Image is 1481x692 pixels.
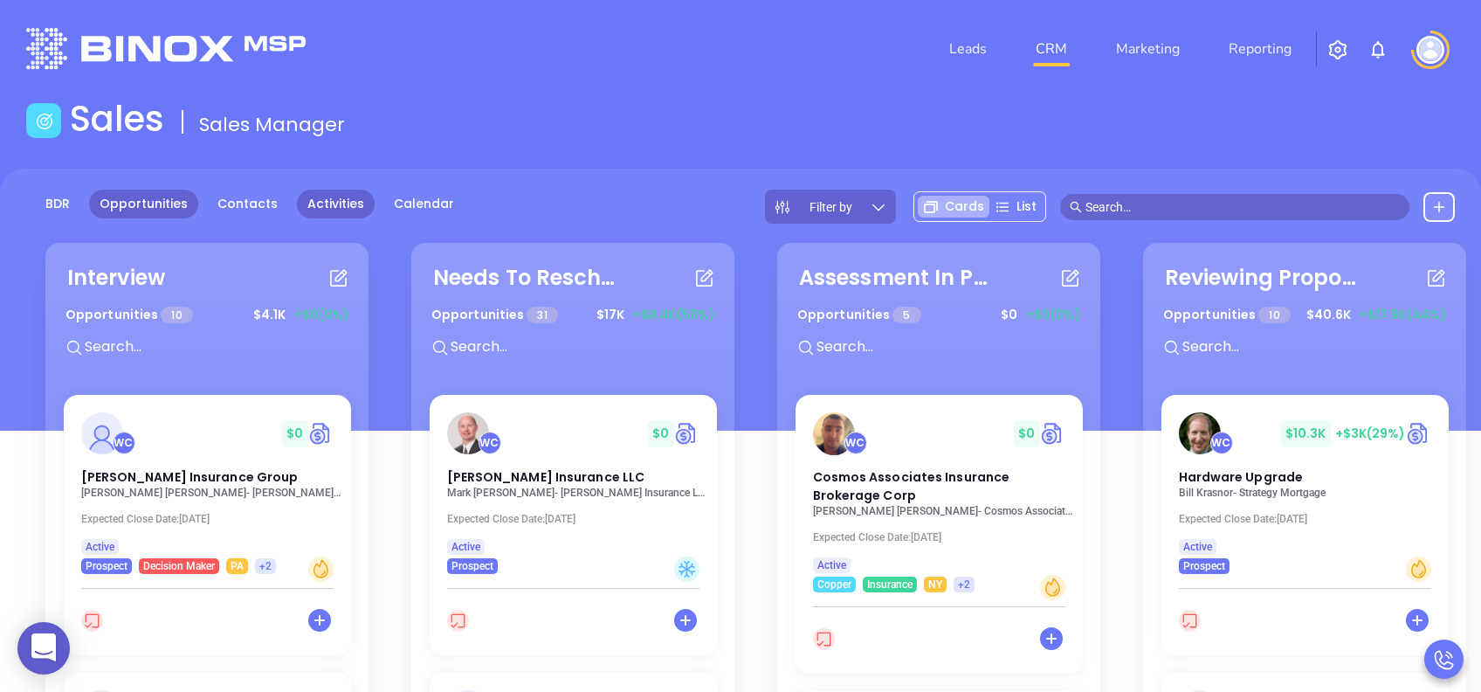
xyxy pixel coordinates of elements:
[86,537,114,557] span: Active
[674,557,699,582] div: Cold
[1179,513,1441,525] p: Expected Close Date: [DATE]
[648,420,673,447] span: $ 0
[449,336,711,358] input: Search...
[958,575,970,594] span: +2
[161,307,192,323] span: 10
[199,111,345,138] span: Sales Manager
[447,513,709,525] p: Expected Close Date: [DATE]
[813,505,1075,517] p: John R Papazoglou - Cosmos Associates Insurance Brokerage Corp
[1181,336,1443,358] input: Search...
[592,301,629,329] span: $ 17K
[815,336,1077,358] input: Search...
[1040,575,1065,600] div: Warm
[70,98,164,140] h1: Sales
[817,575,851,594] span: Copper
[86,557,127,576] span: Prospect
[1210,432,1233,454] div: Walter Contreras
[844,432,867,454] div: Walter Contreras
[297,190,375,218] a: Activities
[809,201,852,213] span: Filter by
[1327,39,1348,60] img: iconSetting
[1416,36,1444,64] img: user
[1161,395,1449,574] a: profileWalter Contreras$10.3K+$3K(29%)Circle dollarHardware UpgradeBill Krasnor- Strategy Mortgag...
[431,299,558,331] p: Opportunities
[308,420,334,446] img: Quote
[451,557,493,576] span: Prospect
[799,262,991,294] div: Assessment In Progress
[249,301,290,329] span: $ 4.1K
[430,395,717,574] a: profileWalter Contreras$0Circle dollar[PERSON_NAME] Insurance LLCMark [PERSON_NAME]- [PERSON_NAME...
[633,306,714,324] span: +$8.4K (50%)
[1179,412,1221,454] img: Hardware Upgrade
[1367,39,1388,60] img: iconNotification
[143,557,215,576] span: Decision Maker
[942,31,994,66] a: Leads
[64,395,351,574] a: profileWalter Contreras$0Circle dollar[PERSON_NAME] Insurance Group[PERSON_NAME] [PERSON_NAME]- [...
[1014,420,1039,447] span: $ 0
[451,537,480,557] span: Active
[867,575,913,594] span: Insurance
[996,301,1022,329] span: $ 0
[447,487,709,499] p: Mark Reilly - Reilly Insurance LLC
[207,190,288,218] a: Contacts
[1179,487,1441,499] p: Bill Krasnor - Strategy Mortgage
[1070,201,1082,213] span: search
[989,196,1042,218] div: List
[282,420,307,447] span: $ 0
[1163,299,1291,331] p: Opportunities
[67,262,165,294] div: Interview
[1109,31,1187,66] a: Marketing
[231,557,244,576] span: PA
[81,468,299,486] span: Anderson Insurance Group
[1179,468,1304,486] span: Hardware Upgrade
[1258,307,1290,323] span: 10
[308,557,334,582] div: Warm
[1085,197,1400,217] input: Search…
[1406,557,1431,582] div: Warm
[797,299,921,331] p: Opportunities
[89,190,198,218] a: Opportunities
[479,432,501,454] div: Walter Contreras
[1165,262,1357,294] div: Reviewing Proposal
[1183,557,1225,576] span: Prospect
[294,306,348,324] span: +$0 (0%)
[1222,31,1298,66] a: Reporting
[383,190,465,218] a: Calendar
[81,487,343,499] p: Lee Anderson - Anderson Insurance Group
[26,28,306,69] img: logo
[1026,306,1080,324] span: +$0 (0%)
[813,531,1075,543] p: Expected Close Date: [DATE]
[813,412,855,455] img: Cosmos Associates Insurance Brokerage Corp
[817,556,846,575] span: Active
[1302,301,1355,329] span: $ 40.6K
[892,307,920,323] span: 5
[918,196,989,218] div: Cards
[1281,420,1331,447] span: $ 10.3K
[447,412,489,454] img: Reilly Insurance LLC
[433,262,625,294] div: Needs To Reschedule
[527,307,557,323] span: 31
[447,468,645,486] span: Reilly Insurance LLC
[113,432,135,454] div: Walter Contreras
[1183,537,1212,557] span: Active
[674,420,699,446] img: Quote
[259,557,272,576] span: +2
[928,575,942,594] span: NY
[81,412,123,454] img: Anderson Insurance Group
[65,299,193,331] p: Opportunities
[81,513,343,525] p: Expected Close Date: [DATE]
[83,336,345,358] input: Search...
[35,190,80,218] a: BDR
[796,395,1083,592] a: profileWalter Contreras$0Circle dollarCosmos Associates Insurance Brokerage Corp[PERSON_NAME] [PE...
[1406,420,1431,446] img: Quote
[1029,31,1074,66] a: CRM
[1040,420,1065,446] img: Quote
[813,468,1010,504] span: Cosmos Associates Insurance Brokerage Corp
[1335,425,1406,442] span: +$3K (29%)
[1360,306,1446,324] span: +$17.9K (44%)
